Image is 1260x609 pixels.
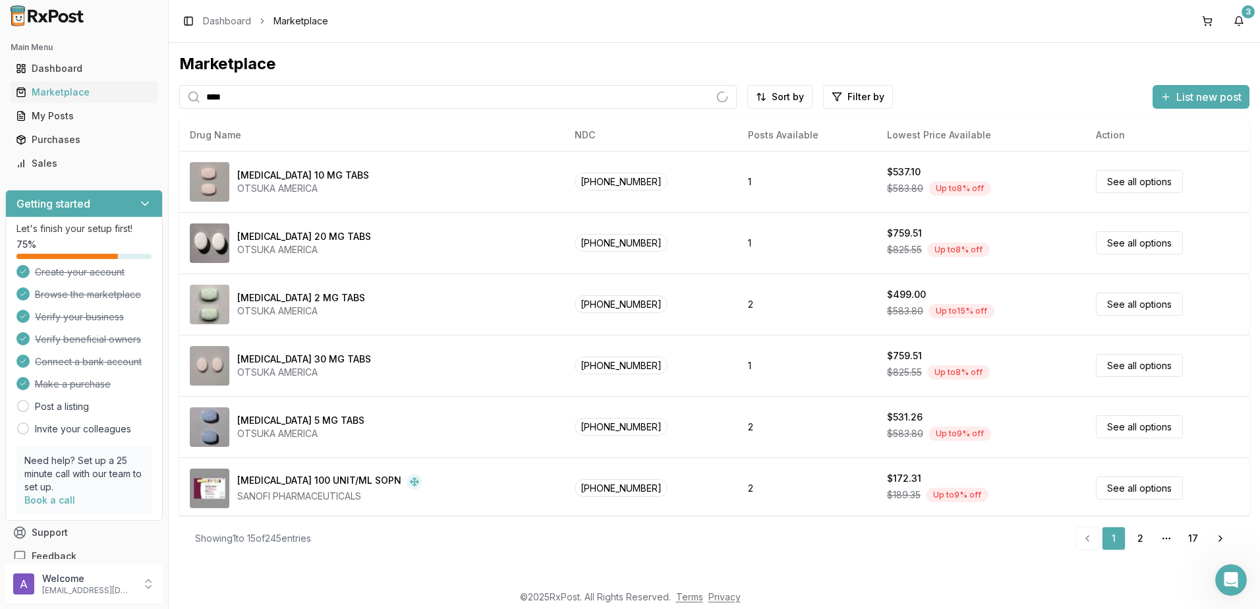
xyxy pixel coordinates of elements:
td: 2 [737,396,876,457]
div: $531.26 [887,411,923,424]
span: Create your account [35,266,125,279]
span: Filter by [847,90,884,103]
div: $759.51 [887,227,922,240]
div: Up to 8 % off [929,181,991,196]
span: [PHONE_NUMBER] [575,173,668,190]
div: Up to 15 % off [929,304,994,318]
div: Up to 8 % off [927,243,990,257]
a: Terms [676,591,703,602]
th: Drug Name [179,119,564,151]
a: My Posts [11,104,157,128]
th: Lowest Price Available [876,119,1085,151]
div: [MEDICAL_DATA] 100 UNIT/ML SOPN [237,474,401,490]
p: Welcome [42,572,134,585]
nav: pagination [1075,527,1234,550]
div: Sales [16,157,152,170]
button: Support [5,521,163,544]
div: $172.31 [887,472,921,485]
div: Dashboard [16,62,152,75]
a: Sales [11,152,157,175]
span: 75 % [16,238,36,251]
div: Up to 8 % off [927,365,990,380]
div: OTSUKA AMERICA [237,182,369,195]
td: 1 [737,335,876,396]
a: 17 [1181,527,1205,550]
div: OTSUKA AMERICA [237,243,371,256]
div: Up to 9 % off [929,426,991,441]
a: 1 [1102,527,1126,550]
button: Purchases [5,129,163,150]
img: Abilify 20 MG TABS [190,223,229,263]
th: NDC [564,119,737,151]
div: [MEDICAL_DATA] 10 MG TABS [237,169,369,182]
span: [PHONE_NUMBER] [575,357,668,374]
span: [PHONE_NUMBER] [575,295,668,313]
img: Abilify 5 MG TABS [190,407,229,447]
th: Action [1085,119,1249,151]
iframe: Intercom live chat [1215,564,1247,596]
button: Feedback [5,544,163,568]
div: [MEDICAL_DATA] 30 MG TABS [237,353,371,366]
a: Privacy [708,591,741,602]
div: OTSUKA AMERICA [237,427,364,440]
div: SANOFI PHARMACEUTICALS [237,490,422,503]
td: 2 [737,457,876,519]
td: 1 [737,151,876,212]
a: List new post [1153,92,1249,105]
div: Showing 1 to 15 of 245 entries [195,532,311,545]
div: OTSUKA AMERICA [237,366,371,379]
img: Admelog SoloStar 100 UNIT/ML SOPN [190,469,229,508]
img: Abilify 10 MG TABS [190,162,229,202]
button: Dashboard [5,58,163,79]
span: Make a purchase [35,378,111,391]
a: Dashboard [11,57,157,80]
a: Post a listing [35,400,89,413]
th: Posts Available [737,119,876,151]
h2: Main Menu [11,42,157,53]
div: My Posts [16,109,152,123]
div: $537.10 [887,165,921,179]
div: [MEDICAL_DATA] 5 MG TABS [237,414,364,427]
img: User avatar [13,573,34,594]
td: 1 [737,212,876,274]
td: 2 [737,274,876,335]
div: OTSUKA AMERICA [237,304,365,318]
button: List new post [1153,85,1249,109]
div: Purchases [16,133,152,146]
p: Need help? Set up a 25 minute call with our team to set up. [24,454,144,494]
div: Marketplace [16,86,152,99]
span: Feedback [32,550,76,563]
div: [MEDICAL_DATA] 2 MG TABS [237,291,365,304]
span: Verify beneficial owners [35,333,141,346]
button: 3 [1228,11,1249,32]
span: $583.80 [887,182,923,195]
img: Abilify 30 MG TABS [190,346,229,386]
a: Marketplace [11,80,157,104]
a: Book a call [24,494,75,506]
span: $825.55 [887,243,922,256]
div: Up to 9 % off [926,488,988,502]
span: Verify your business [35,310,124,324]
p: Let's finish your setup first! [16,222,152,235]
a: See all options [1096,231,1183,254]
h3: Getting started [16,196,90,212]
span: [PHONE_NUMBER] [575,479,668,497]
button: Sort by [747,85,813,109]
div: Marketplace [179,53,1249,74]
button: Filter by [823,85,893,109]
a: See all options [1096,293,1183,316]
button: Marketplace [5,82,163,103]
div: 3 [1242,5,1255,18]
a: See all options [1096,477,1183,500]
a: See all options [1096,354,1183,377]
span: $583.80 [887,304,923,318]
span: [PHONE_NUMBER] [575,234,668,252]
span: Sort by [772,90,804,103]
button: Sales [5,153,163,174]
a: Go to next page [1207,527,1234,550]
span: $583.80 [887,427,923,440]
span: $189.35 [887,488,921,502]
a: Dashboard [203,14,251,28]
p: [EMAIL_ADDRESS][DOMAIN_NAME] [42,585,134,596]
div: $759.51 [887,349,922,362]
